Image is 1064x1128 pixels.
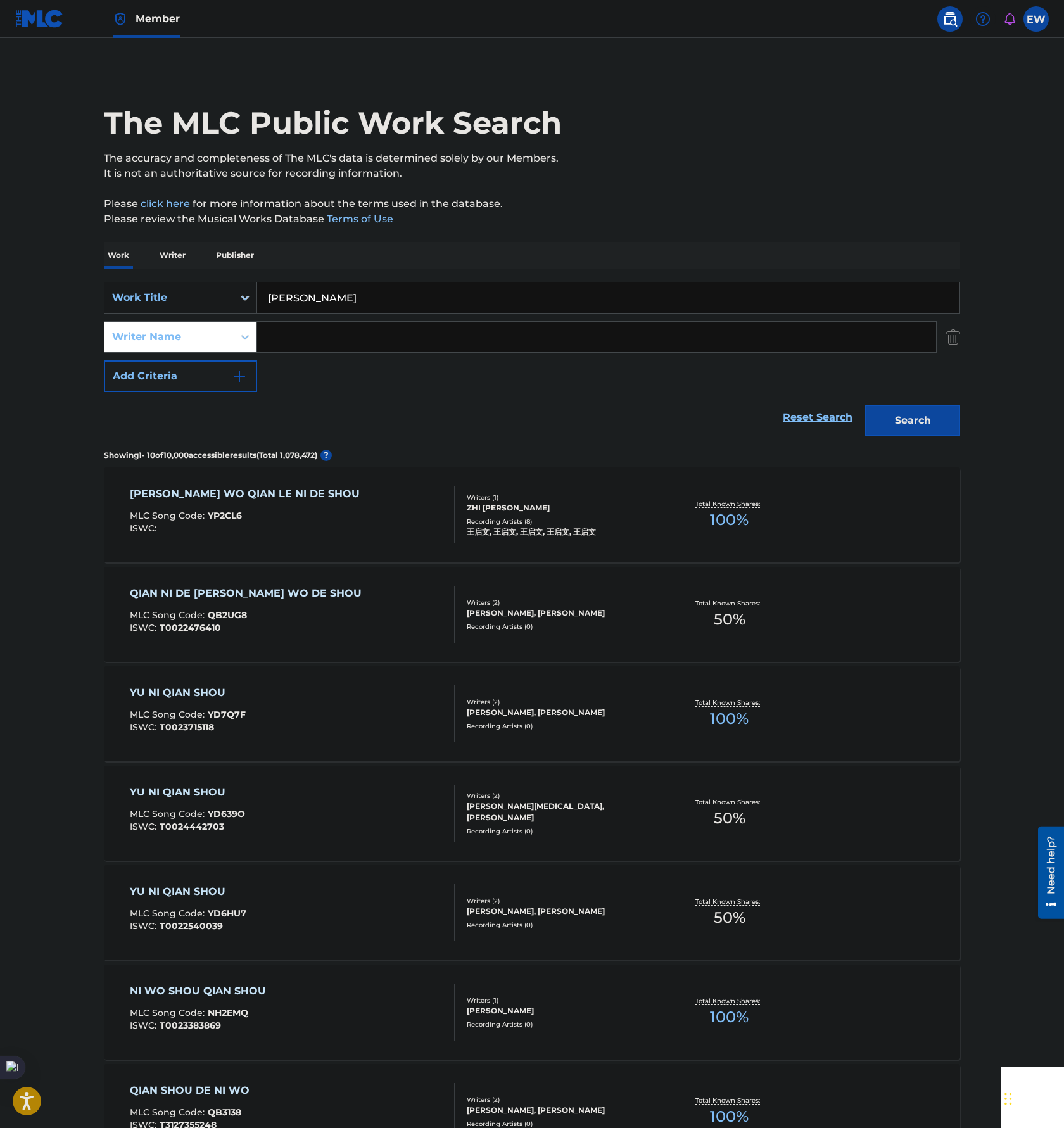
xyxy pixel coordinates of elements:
[467,996,658,1005] div: Writers ( 1 )
[160,821,224,832] span: T0024442703
[208,609,247,621] span: QB2UG8
[937,6,963,32] a: Public Search
[141,198,190,210] a: click here
[467,801,658,823] div: [PERSON_NAME][MEDICAL_DATA], [PERSON_NAME]
[130,523,160,534] span: ISWC :
[695,698,763,707] p: Total Known Shares:
[130,821,160,832] span: ISWC :
[113,11,128,27] img: Top Rightsholder
[208,1106,241,1118] span: QB3138
[1004,1080,1012,1118] div: 拖动
[160,622,221,633] span: T0022476410
[104,104,562,142] h1: The MLC Public Work Search
[104,450,317,461] p: Showing 1 - 10 of 10,000 accessible results (Total 1,078,472 )
[710,1006,749,1029] span: 100 %
[130,908,208,919] span: MLC Song Code :
[208,709,246,720] span: YD7Q7F
[710,707,749,730] span: 100 %
[467,526,658,538] div: 王启文, 王启文, 王启文, 王启文, 王启文
[130,709,208,720] span: MLC Song Code :
[104,567,960,662] a: QIAN NI DE [PERSON_NAME] WO DE SHOUMLC Song Code:QB2UG8ISWC:T0022476410Writers (2)[PERSON_NAME], ...
[714,807,745,830] span: 50 %
[212,242,258,269] p: Publisher
[104,965,960,1060] a: NI WO SHOU QIAN SHOUMLC Song Code:NH2EMQISWC:T0023383869Writers (1)[PERSON_NAME]Recording Artists...
[160,920,223,932] span: T0022540039
[130,1083,256,1098] div: QIAN SHOU DE NI WO
[467,827,658,836] div: Recording Artists ( 0 )
[467,920,658,930] div: Recording Artists ( 0 )
[714,608,745,631] span: 50 %
[320,450,332,461] span: ?
[208,908,246,919] span: YD6HU7
[104,151,960,166] p: The accuracy and completeness of The MLC's data is determined solely by our Members.
[130,486,366,502] div: [PERSON_NAME] WO QIAN LE NI DE SHOU
[130,586,368,601] div: QIAN NI DE [PERSON_NAME] WO DE SHOU
[467,1095,658,1105] div: Writers ( 2 )
[695,797,763,807] p: Total Known Shares:
[136,11,180,26] span: Member
[946,321,960,353] img: Delete Criterion
[104,766,960,861] a: YU NI QIAN SHOUMLC Song Code:YD639OISWC:T0024442703Writers (2)[PERSON_NAME][MEDICAL_DATA], [PERSO...
[208,808,245,820] span: YD639O
[1001,1067,1064,1128] iframe: Chat Widget
[710,509,749,531] span: 100 %
[104,666,960,761] a: YU NI QIAN SHOUMLC Song Code:YD7Q7FISWC:T0023715118Writers (2)[PERSON_NAME], [PERSON_NAME]Recordi...
[130,609,208,621] span: MLC Song Code :
[1001,1067,1064,1128] div: 聊天小组件
[467,697,658,707] div: Writers ( 2 )
[130,685,246,700] div: YU NI QIAN SHOU
[130,808,208,820] span: MLC Song Code :
[695,1096,763,1105] p: Total Known Shares:
[710,1105,749,1128] span: 100 %
[942,11,958,27] img: search
[112,329,226,345] div: Writer Name
[1029,824,1064,922] iframe: Resource Center
[1003,13,1016,25] div: Notifications
[467,1005,658,1017] div: [PERSON_NAME]
[467,1105,658,1116] div: [PERSON_NAME], [PERSON_NAME]
[1023,6,1049,32] div: User Menu
[467,721,658,731] div: Recording Artists ( 0 )
[467,502,658,514] div: ZHI [PERSON_NAME]
[324,213,393,225] a: Terms of Use
[104,360,257,392] button: Add Criteria
[467,896,658,906] div: Writers ( 2 )
[130,984,272,999] div: NI WO SHOU QIAN SHOU
[104,467,960,562] a: [PERSON_NAME] WO QIAN LE NI DE SHOUMLC Song Code:YP2CL6ISWC:Writers (1)ZHI [PERSON_NAME]Recording...
[104,166,960,181] p: It is not an authoritative source for recording information.
[208,1007,248,1018] span: NH2EMQ
[112,290,226,305] div: Work Title
[695,599,763,608] p: Total Known Shares:
[130,510,208,521] span: MLC Song Code :
[104,212,960,227] p: Please review the Musical Works Database
[15,10,64,28] img: MLC Logo
[130,721,160,733] span: ISWC :
[130,1007,208,1018] span: MLC Song Code :
[104,196,960,212] p: Please for more information about the terms used in the database.
[467,607,658,619] div: [PERSON_NAME], [PERSON_NAME]
[130,785,245,800] div: YU NI QIAN SHOU
[467,517,658,526] div: Recording Artists ( 8 )
[104,282,960,443] form: Search Form
[130,622,160,633] span: ISWC :
[130,1020,160,1031] span: ISWC :
[467,906,658,917] div: [PERSON_NAME], [PERSON_NAME]
[130,1106,208,1118] span: MLC Song Code :
[467,598,658,607] div: Writers ( 2 )
[776,403,859,431] a: Reset Search
[156,242,189,269] p: Writer
[130,884,246,899] div: YU NI QIAN SHOU
[467,622,658,631] div: Recording Artists ( 0 )
[467,493,658,502] div: Writers ( 1 )
[695,897,763,906] p: Total Known Shares:
[467,707,658,718] div: [PERSON_NAME], [PERSON_NAME]
[467,1020,658,1029] div: Recording Artists ( 0 )
[160,1020,221,1031] span: T0023383869
[467,791,658,801] div: Writers ( 2 )
[208,510,242,521] span: YP2CL6
[714,906,745,929] span: 50 %
[695,499,763,509] p: Total Known Shares:
[865,405,960,436] button: Search
[232,369,247,384] img: 9d2ae6d4665cec9f34b9.svg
